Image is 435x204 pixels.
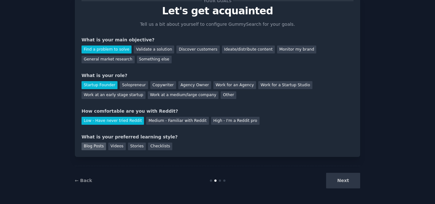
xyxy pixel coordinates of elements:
div: Agency Owner [178,81,211,89]
div: High - I'm a Reddit pro [211,117,260,125]
a: ← Back [75,178,92,183]
div: Something else [137,56,172,64]
div: Ideate/distribute content [222,46,275,53]
div: How comfortable are you with Reddit? [82,108,353,115]
div: Stories [128,143,146,151]
div: General market research [82,56,135,64]
div: Videos [108,143,126,151]
div: Work at an early stage startup [82,91,146,99]
div: Checklists [148,143,172,151]
div: Find a problem to solve [82,46,132,53]
div: Work at a medium/large company [148,91,218,99]
div: Validate a solution [134,46,174,53]
div: Blog Posts [82,143,106,151]
p: Tell us a bit about yourself to configure GummySearch for your goals. [137,21,298,28]
p: Let's get acquainted [82,5,353,17]
div: Work for an Agency [213,81,256,89]
div: Solopreneur [120,81,148,89]
div: Other [221,91,236,99]
div: Work for a Startup Studio [258,81,312,89]
div: What is your main objective? [82,37,353,43]
div: Medium - Familiar with Reddit [146,117,209,125]
div: Copywriter [150,81,176,89]
div: Low - Have never tried Reddit [82,117,144,125]
div: What is your role? [82,72,353,79]
div: Monitor my brand [277,46,316,53]
div: Discover customers [176,46,219,53]
div: Startup Founder [82,81,118,89]
div: What is your preferred learning style? [82,134,353,140]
